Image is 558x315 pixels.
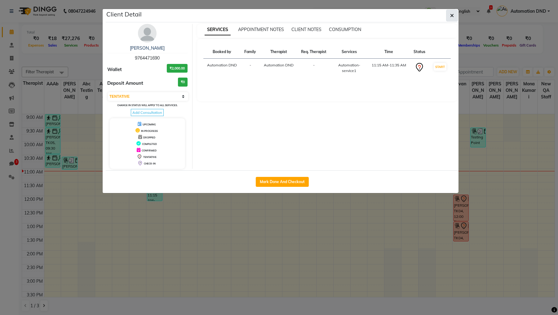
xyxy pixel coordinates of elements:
[297,59,330,78] td: -
[291,27,321,32] span: CLIENT NOTES
[143,136,155,139] span: DROPPED
[297,45,330,59] th: Req. Therapist
[241,59,260,78] td: -
[138,24,157,43] img: avatar
[117,104,178,107] small: Change in status will apply to all services.
[203,45,241,59] th: Booked by
[334,62,364,74] div: Automation-service1
[130,45,165,51] a: [PERSON_NAME]
[205,24,231,35] span: SERVICES
[238,27,284,32] span: APPOINTMENT NOTES
[141,129,158,133] span: IN PROGRESS
[178,78,188,87] h3: ₹0
[142,149,157,152] span: CONFIRMED
[241,45,260,59] th: Family
[330,45,368,59] th: Services
[107,66,122,73] span: Wallet
[144,162,156,165] span: CHECK-IN
[167,64,188,73] h3: ₹2,000.00
[434,63,446,71] button: START
[131,109,164,116] span: Add Consultation
[142,142,157,146] span: COMPLETED
[143,123,156,126] span: UPCOMING
[135,55,160,61] span: 9764471690
[107,80,143,87] span: Deposit Amount
[106,10,142,19] h5: Client Detail
[368,59,410,78] td: 11:15 AM-11:35 AM
[264,63,294,67] span: Automation DND
[368,45,410,59] th: Time
[260,45,298,59] th: Therapist
[203,59,241,78] td: Automation DND
[256,177,309,187] button: Mark Done And Checkout
[143,155,157,159] span: TENTATIVE
[329,27,361,32] span: CONSUMPTION
[410,45,429,59] th: Status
